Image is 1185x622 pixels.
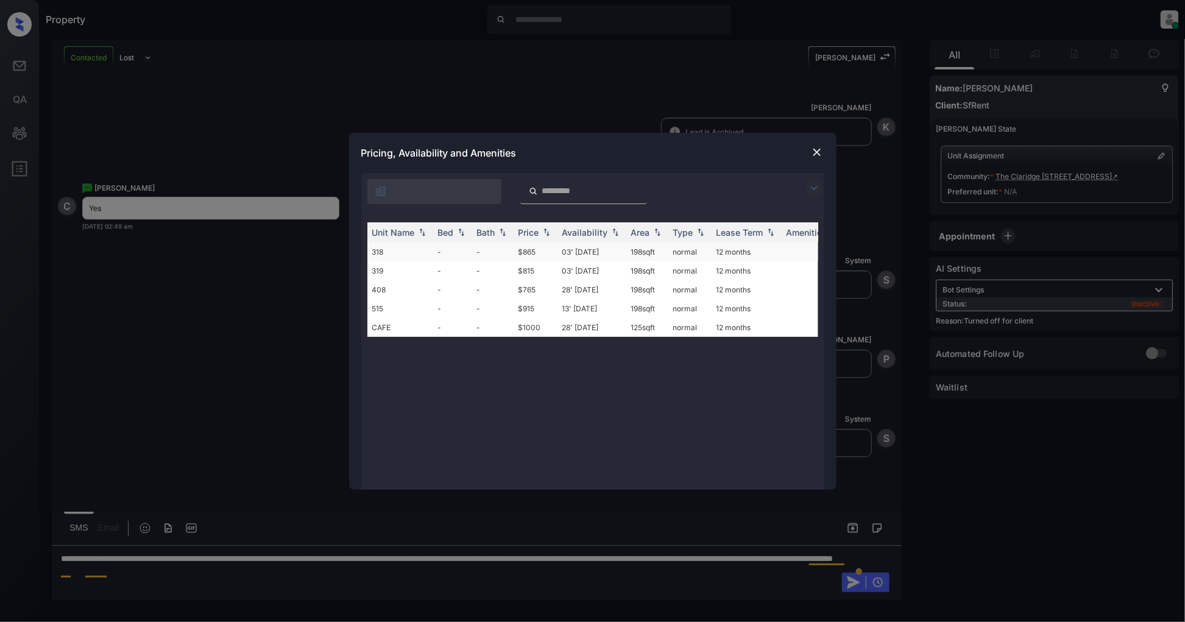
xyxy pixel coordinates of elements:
td: normal [668,280,712,299]
td: - [433,299,472,318]
td: 198 sqft [626,280,668,299]
td: $815 [514,261,557,280]
td: - [433,280,472,299]
div: Type [673,227,693,238]
img: icon-zuma [529,186,538,197]
img: icon-zuma [807,181,821,196]
td: 03' [DATE] [557,261,626,280]
img: sorting [455,228,467,236]
td: 12 months [712,261,782,280]
td: - [433,242,472,261]
td: - [472,318,514,337]
td: 13' [DATE] [557,299,626,318]
td: $1000 [514,318,557,337]
img: sorting [609,228,621,236]
img: sorting [651,228,663,236]
td: 12 months [712,318,782,337]
img: sorting [540,228,553,236]
td: - [472,261,514,280]
img: sorting [765,228,777,236]
img: close [811,146,823,158]
div: Amenities [787,227,827,238]
div: Bath [477,227,495,238]
img: sorting [416,228,428,236]
td: - [433,318,472,337]
div: Availability [562,227,608,238]
td: 515 [367,299,433,318]
div: Bed [438,227,454,238]
td: normal [668,261,712,280]
td: normal [668,318,712,337]
img: icon-zuma [375,185,387,197]
td: $865 [514,242,557,261]
td: 408 [367,280,433,299]
td: - [433,261,472,280]
td: - [472,299,514,318]
td: 198 sqft [626,261,668,280]
td: normal [668,242,712,261]
td: 12 months [712,280,782,299]
td: 03' [DATE] [557,242,626,261]
td: - [472,280,514,299]
div: Price [518,227,539,238]
td: $765 [514,280,557,299]
td: 125 sqft [626,318,668,337]
td: 198 sqft [626,242,668,261]
td: 12 months [712,299,782,318]
div: Lease Term [716,227,763,238]
div: Unit Name [372,227,415,238]
td: 12 months [712,242,782,261]
td: 28' [DATE] [557,318,626,337]
div: Area [631,227,650,238]
img: sorting [695,228,707,236]
td: normal [668,299,712,318]
td: $915 [514,299,557,318]
div: Pricing, Availability and Amenities [349,133,837,173]
img: sorting [497,228,509,236]
td: 318 [367,242,433,261]
td: 28' [DATE] [557,280,626,299]
td: CAFE [367,318,433,337]
td: 198 sqft [626,299,668,318]
td: 319 [367,261,433,280]
td: - [472,242,514,261]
